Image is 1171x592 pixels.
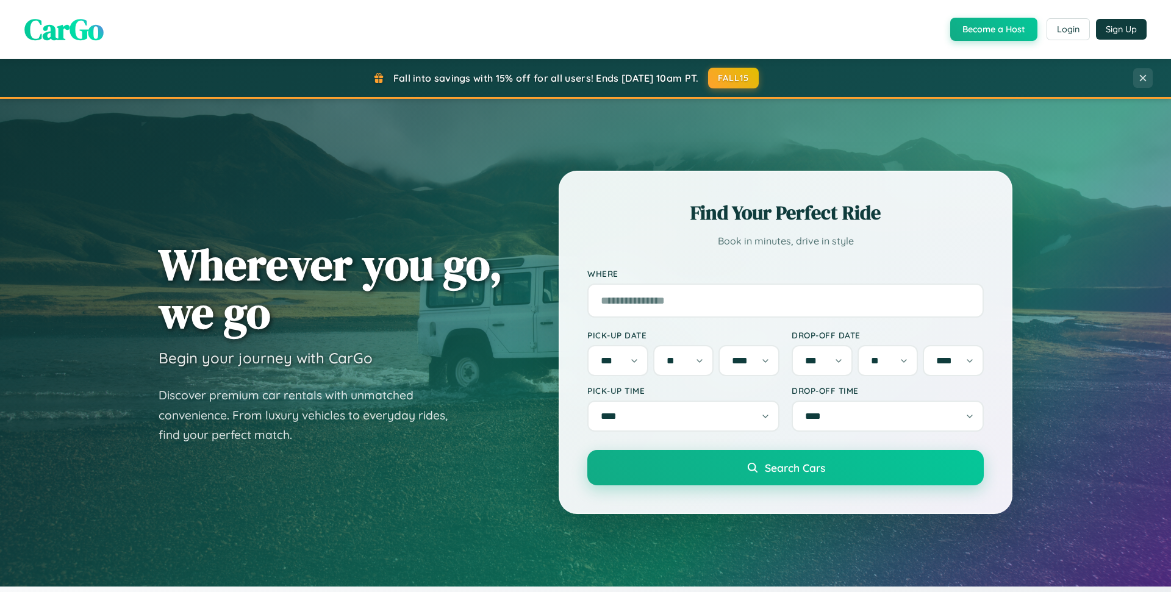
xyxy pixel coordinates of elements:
[1047,18,1090,40] button: Login
[587,232,984,250] p: Book in minutes, drive in style
[792,330,984,340] label: Drop-off Date
[708,68,759,88] button: FALL15
[950,18,1037,41] button: Become a Host
[587,330,779,340] label: Pick-up Date
[765,461,825,474] span: Search Cars
[792,385,984,396] label: Drop-off Time
[159,240,503,337] h1: Wherever you go, we go
[1096,19,1147,40] button: Sign Up
[393,72,699,84] span: Fall into savings with 15% off for all users! Ends [DATE] 10am PT.
[24,9,104,49] span: CarGo
[587,450,984,485] button: Search Cars
[159,349,373,367] h3: Begin your journey with CarGo
[587,199,984,226] h2: Find Your Perfect Ride
[587,268,984,279] label: Where
[587,385,779,396] label: Pick-up Time
[159,385,464,445] p: Discover premium car rentals with unmatched convenience. From luxury vehicles to everyday rides, ...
